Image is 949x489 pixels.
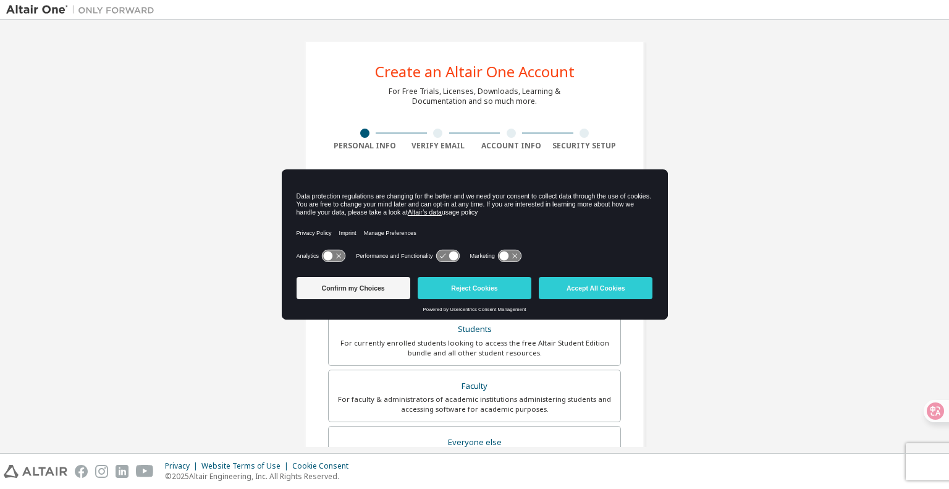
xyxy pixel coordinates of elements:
div: Everyone else [336,434,613,451]
div: Students [336,321,613,338]
p: © 2025 Altair Engineering, Inc. All Rights Reserved. [165,471,356,482]
img: linkedin.svg [116,465,129,478]
div: Privacy [165,461,201,471]
div: For faculty & administrators of academic institutions administering students and accessing softwa... [336,394,613,414]
div: Personal Info [328,141,402,151]
img: altair_logo.svg [4,465,67,478]
div: Faculty [336,378,613,395]
div: Cookie Consent [292,461,356,471]
img: youtube.svg [136,465,154,478]
img: Altair One [6,4,161,16]
div: Account Info [474,141,548,151]
div: For currently enrolled students looking to access the free Altair Student Edition bundle and all ... [336,338,613,358]
div: Website Terms of Use [201,461,292,471]
div: For Free Trials, Licenses, Downloads, Learning & Documentation and so much more. [389,87,560,106]
div: Create an Altair One Account [375,64,575,79]
div: Verify Email [402,141,475,151]
img: facebook.svg [75,465,88,478]
div: Security Setup [548,141,622,151]
img: instagram.svg [95,465,108,478]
